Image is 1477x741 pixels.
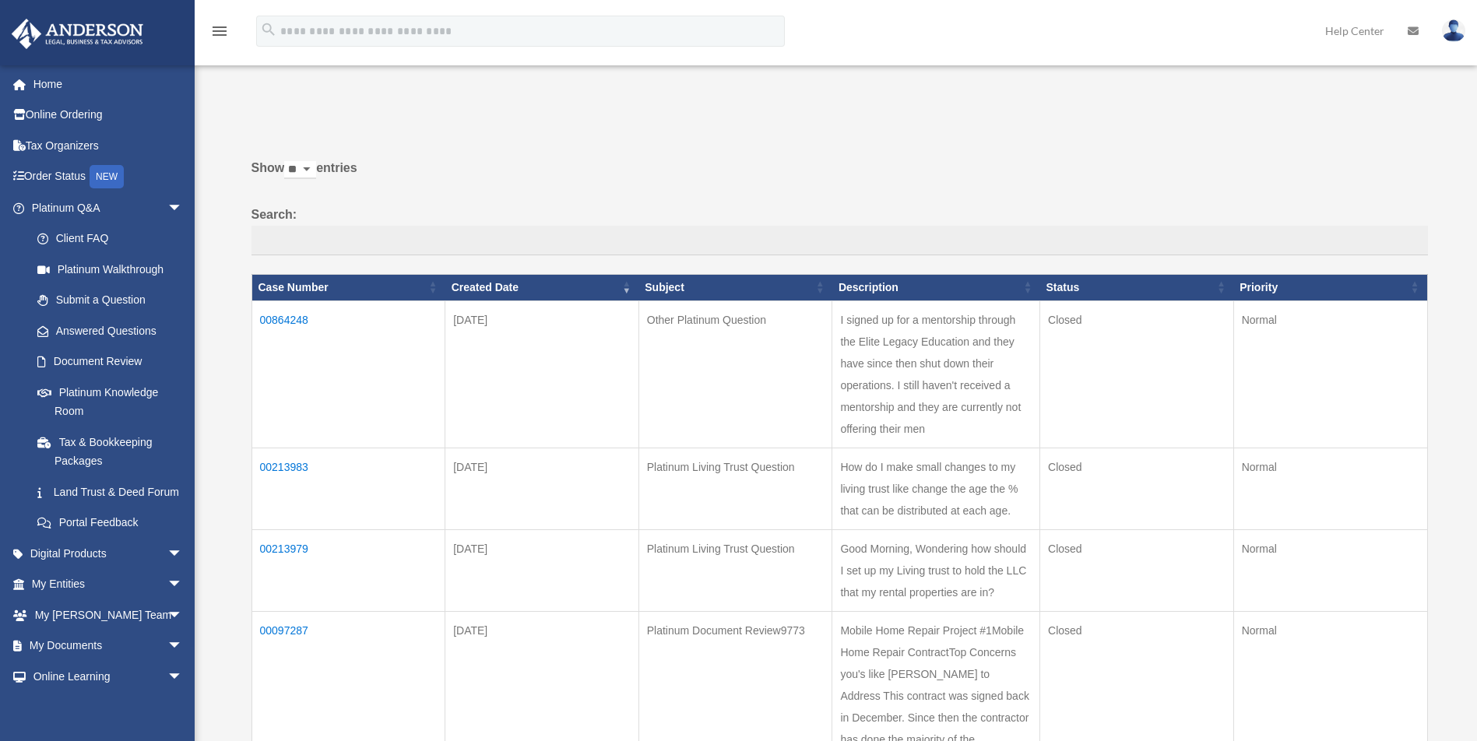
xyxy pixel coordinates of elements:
a: Document Review [22,346,199,378]
th: Priority: activate to sort column ascending [1233,274,1427,300]
td: Normal [1233,529,1427,611]
th: Created Date: activate to sort column ascending [445,274,639,300]
div: NEW [90,165,124,188]
td: 00864248 [251,300,445,448]
a: Portal Feedback [22,507,199,539]
td: Closed [1040,300,1234,448]
td: 00213983 [251,448,445,529]
td: [DATE] [445,300,639,448]
span: arrow_drop_down [167,630,199,662]
td: 00213979 [251,529,445,611]
select: Showentries [284,161,316,179]
a: Submit a Question [22,285,199,316]
a: menu [210,27,229,40]
td: Closed [1040,529,1234,611]
td: Platinum Living Trust Question [638,529,832,611]
a: Online Learningarrow_drop_down [11,661,206,692]
span: arrow_drop_down [167,538,199,570]
th: Description: activate to sort column ascending [832,274,1040,300]
a: Order StatusNEW [11,161,206,193]
td: Other Platinum Question [638,300,832,448]
a: Tax Organizers [11,130,206,161]
td: How do I make small changes to my living trust like change the age the % that can be distributed ... [832,448,1040,529]
i: menu [210,22,229,40]
span: arrow_drop_down [167,569,199,601]
td: I signed up for a mentorship through the Elite Legacy Education and they have since then shut dow... [832,300,1040,448]
a: Answered Questions [22,315,191,346]
td: [DATE] [445,448,639,529]
span: arrow_drop_down [167,599,199,631]
img: User Pic [1442,19,1465,42]
a: My [PERSON_NAME] Teamarrow_drop_down [11,599,206,630]
a: Digital Productsarrow_drop_down [11,538,206,569]
a: Tax & Bookkeeping Packages [22,427,199,476]
th: Status: activate to sort column ascending [1040,274,1234,300]
input: Search: [251,226,1428,255]
label: Search: [251,204,1428,255]
th: Subject: activate to sort column ascending [638,274,832,300]
a: My Documentsarrow_drop_down [11,630,206,662]
a: Platinum Q&Aarrow_drop_down [11,192,199,223]
span: arrow_drop_down [167,661,199,693]
span: arrow_drop_down [167,192,199,224]
a: Platinum Knowledge Room [22,377,199,427]
td: Platinum Living Trust Question [638,448,832,529]
a: Client FAQ [22,223,199,255]
td: [DATE] [445,529,639,611]
a: My Entitiesarrow_drop_down [11,569,206,600]
td: Good Morning, Wondering how should I set up my Living trust to hold the LLC that my rental proper... [832,529,1040,611]
a: Land Trust & Deed Forum [22,476,199,507]
td: Normal [1233,300,1427,448]
th: Case Number: activate to sort column ascending [251,274,445,300]
img: Anderson Advisors Platinum Portal [7,19,148,49]
a: Online Ordering [11,100,206,131]
td: Normal [1233,448,1427,529]
a: Home [11,68,206,100]
i: search [260,21,277,38]
td: Closed [1040,448,1234,529]
a: Platinum Walkthrough [22,254,199,285]
label: Show entries [251,157,1428,195]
